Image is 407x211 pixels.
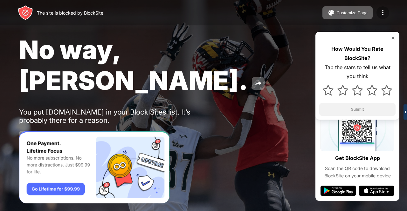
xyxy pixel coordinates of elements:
span: No way, [PERSON_NAME]. [19,34,248,96]
img: google-play.svg [321,186,356,196]
div: The site is blocked by BlockSite [37,10,103,16]
img: rate-us-close.svg [390,36,396,41]
button: Password Protection [36,131,104,143]
img: share.svg [254,80,262,87]
img: app-store.svg [359,186,394,196]
button: Customize Page [322,6,373,19]
img: star.svg [381,85,392,96]
img: star.svg [337,85,348,96]
div: How Would You Rate BlockSite? [319,44,396,63]
img: header-logo.svg [18,5,33,20]
div: You put [DOMAIN_NAME] in your Block Sites list. It’s probably there for a reason. [19,108,216,124]
img: menu-icon.svg [379,9,387,16]
div: Customize Page [336,10,368,15]
div: Tap the stars to tell us what you think [319,63,396,81]
iframe: Banner [19,131,169,204]
img: star.svg [367,85,377,96]
img: pallet.svg [328,9,335,16]
img: star.svg [352,85,363,96]
button: Submit [319,103,396,116]
img: star.svg [323,85,334,96]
